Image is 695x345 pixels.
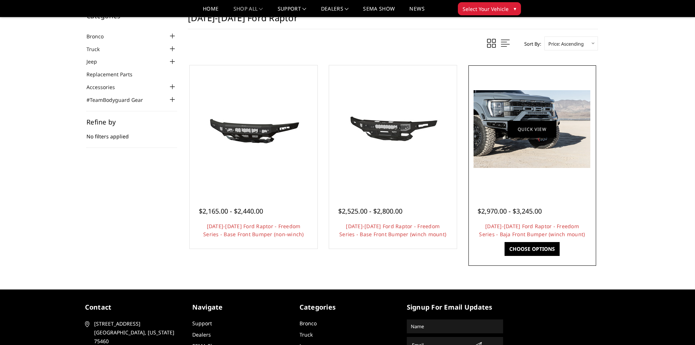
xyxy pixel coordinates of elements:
a: Quick view [507,120,556,138]
a: 2021-2025 Ford Raptor - Freedom Series - Base Front Bumper (winch mount) [331,67,455,191]
img: 2021-2025 Ford Raptor - Freedom Series - Baja Front Bumper (winch mount) [474,90,590,168]
input: Name [408,321,502,332]
span: ▾ [514,5,516,12]
a: Dealers [321,6,349,17]
a: [DATE]-[DATE] Ford Raptor - Freedom Series - Base Front Bumper (winch mount) [339,223,446,238]
a: [DATE]-[DATE] Ford Raptor - Freedom Series - Baja Front Bumper (winch mount) [479,223,585,238]
a: Support [192,320,212,327]
a: 2021-2025 Ford Raptor - Freedom Series - Base Front Bumper (non-winch) 2021-2025 Ford Raptor - Fr... [192,67,316,191]
a: Bronco [86,32,113,40]
h5: Categories [86,12,177,19]
button: Select Your Vehicle [458,2,521,15]
span: Select Your Vehicle [463,5,509,13]
a: Jeep [86,58,106,65]
a: Dealers [192,331,211,338]
a: SEMA Show [363,6,395,17]
a: Accessories [86,83,124,91]
a: shop all [233,6,263,17]
a: Truck [300,331,313,338]
div: No filters applied [86,119,177,148]
a: [DATE]-[DATE] Ford Raptor - Freedom Series - Base Front Bumper (non-winch) [203,223,304,238]
a: Truck [86,45,109,53]
h5: Refine by [86,119,177,125]
a: Support [278,6,306,17]
a: News [409,6,424,17]
a: #TeamBodyguard Gear [86,96,152,104]
img: 2021-2025 Ford Raptor - Freedom Series - Base Front Bumper (winch mount) [335,102,451,157]
h5: contact [85,302,181,312]
label: Sort By: [520,38,541,49]
span: $2,165.00 - $2,440.00 [199,207,263,215]
a: 2021-2025 Ford Raptor - Freedom Series - Baja Front Bumper (winch mount) 2021-2025 Ford Raptor - ... [470,67,594,191]
h5: signup for email updates [407,302,503,312]
a: Replacement Parts [86,70,142,78]
h5: Categories [300,302,396,312]
span: $2,970.00 - $3,245.00 [478,207,542,215]
span: $2,525.00 - $2,800.00 [338,207,402,215]
a: Home [203,6,219,17]
a: Choose Options [505,242,560,256]
h5: Navigate [192,302,289,312]
h1: [DATE]-[DATE] Ford Raptor [188,12,598,29]
a: Bronco [300,320,317,327]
